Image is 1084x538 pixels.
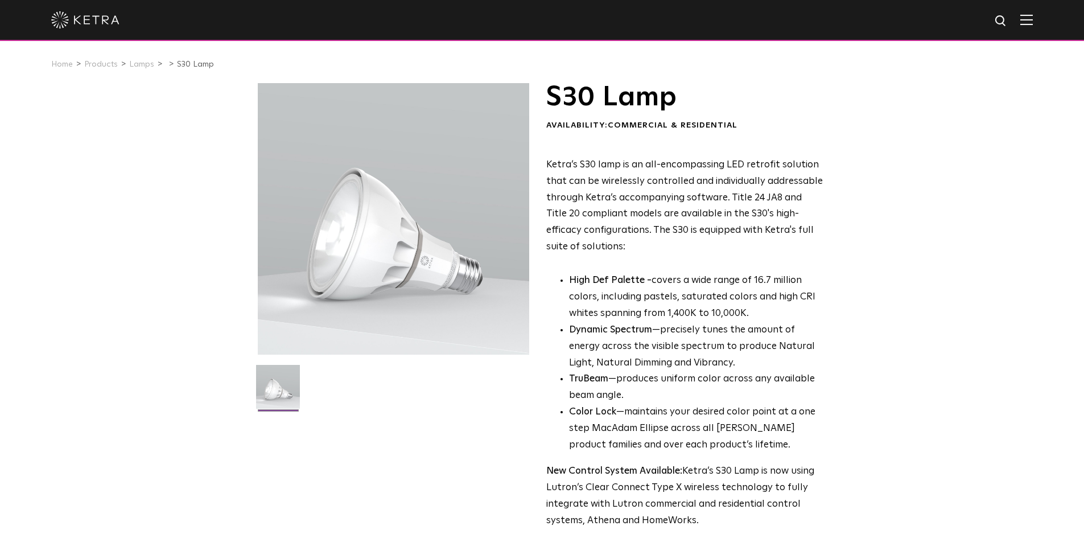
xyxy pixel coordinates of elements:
a: Lamps [129,60,154,68]
li: —precisely tunes the amount of energy across the visible spectrum to produce Natural Light, Natur... [569,322,823,372]
a: S30 Lamp [177,60,214,68]
li: —maintains your desired color point at a one step MacAdam Ellipse across all [PERSON_NAME] produc... [569,404,823,454]
img: search icon [994,14,1008,28]
img: Hamburger%20Nav.svg [1020,14,1033,25]
p: covers a wide range of 16.7 million colors, including pastels, saturated colors and high CRI whit... [569,273,823,322]
span: Commercial & Residential [608,121,737,129]
img: ketra-logo-2019-white [51,11,119,28]
a: Home [51,60,73,68]
a: Products [84,60,118,68]
strong: Dynamic Spectrum [569,325,652,335]
div: Availability: [546,120,823,132]
h1: S30 Lamp [546,83,823,112]
img: S30-Lamp-Edison-2021-Web-Square [256,365,300,417]
li: —produces uniform color across any available beam angle. [569,371,823,404]
strong: Color Lock [569,407,616,417]
p: Ketra’s S30 Lamp is now using Lutron’s Clear Connect Type X wireless technology to fully integrat... [546,463,823,529]
strong: TruBeam [569,374,608,384]
strong: New Control System Available: [546,466,682,476]
strong: High Def Palette - [569,276,652,285]
span: Ketra’s S30 lamp is an all-encompassing LED retrofit solution that can be wirelessly controlled a... [546,160,823,252]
